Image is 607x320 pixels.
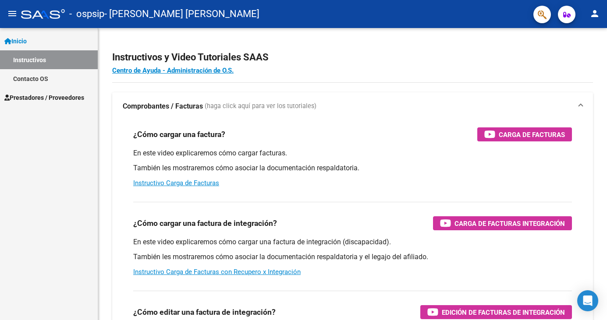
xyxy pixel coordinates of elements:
p: En este video explicaremos cómo cargar facturas. [133,148,572,158]
strong: Comprobantes / Facturas [123,102,203,111]
p: También les mostraremos cómo asociar la documentación respaldatoria. [133,163,572,173]
p: En este video explicaremos cómo cargar una factura de integración (discapacidad). [133,237,572,247]
span: Carga de Facturas Integración [454,218,565,229]
h3: ¿Cómo editar una factura de integración? [133,306,276,318]
span: (haga click aquí para ver los tutoriales) [205,102,316,111]
span: Carga de Facturas [499,129,565,140]
span: Inicio [4,36,27,46]
h3: ¿Cómo cargar una factura de integración? [133,217,277,229]
p: También les mostraremos cómo asociar la documentación respaldatoria y el legajo del afiliado. [133,252,572,262]
span: Prestadores / Proveedores [4,93,84,102]
div: Open Intercom Messenger [577,290,598,311]
span: Edición de Facturas de integración [442,307,565,318]
h3: ¿Cómo cargar una factura? [133,128,225,141]
button: Edición de Facturas de integración [420,305,572,319]
mat-icon: person [589,8,600,19]
a: Instructivo Carga de Facturas con Recupero x Integración [133,268,301,276]
mat-expansion-panel-header: Comprobantes / Facturas (haga click aquí para ver los tutoriales) [112,92,593,120]
h2: Instructivos y Video Tutoriales SAAS [112,49,593,66]
span: - ospsip [69,4,104,24]
button: Carga de Facturas Integración [433,216,572,230]
a: Instructivo Carga de Facturas [133,179,219,187]
mat-icon: menu [7,8,18,19]
a: Centro de Ayuda - Administración de O.S. [112,67,234,74]
button: Carga de Facturas [477,127,572,141]
span: - [PERSON_NAME] [PERSON_NAME] [104,4,259,24]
